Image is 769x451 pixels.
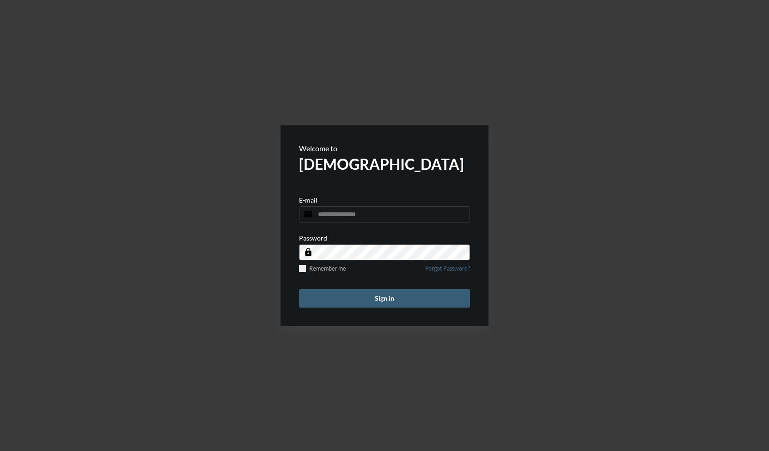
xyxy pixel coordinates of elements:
p: Welcome to [299,144,470,153]
a: Forgot Password? [425,265,470,278]
p: E-mail [299,196,317,204]
p: Password [299,234,327,242]
h2: [DEMOGRAPHIC_DATA] [299,155,470,173]
button: Sign in [299,289,470,308]
label: Remember me [299,265,346,272]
